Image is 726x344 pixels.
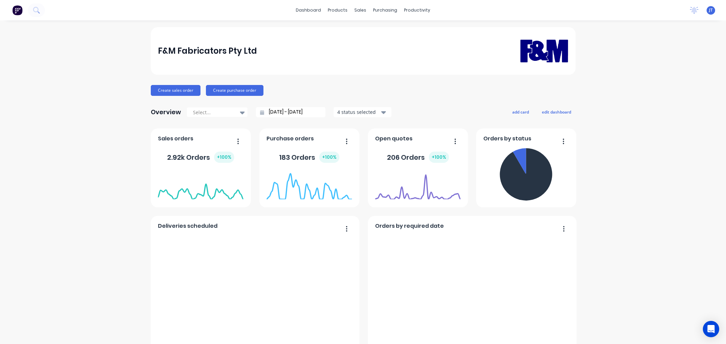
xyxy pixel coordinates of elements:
[387,152,449,163] div: 206 Orders
[351,5,370,15] div: sales
[508,107,533,116] button: add card
[214,152,234,163] div: + 100 %
[151,105,181,119] div: Overview
[292,5,324,15] a: dashboard
[401,5,434,15] div: productivity
[709,7,713,13] span: JT
[370,5,401,15] div: purchasing
[334,107,391,117] button: 4 status selected
[319,152,339,163] div: + 100 %
[337,108,380,116] div: 4 status selected
[429,152,449,163] div: + 100 %
[483,135,531,143] span: Orders by status
[520,30,568,72] img: F&M Fabricators Pty Ltd
[324,5,351,15] div: products
[375,135,413,143] span: Open quotes
[158,135,193,143] span: Sales orders
[537,107,576,116] button: edit dashboard
[151,85,200,96] button: Create sales order
[158,44,257,58] div: F&M Fabricators Pty Ltd
[206,85,263,96] button: Create purchase order
[158,222,217,230] span: Deliveries scheduled
[703,321,719,337] div: Open Intercom Messenger
[12,5,22,15] img: Factory
[267,135,314,143] span: Purchase orders
[167,152,234,163] div: 2.92k Orders
[279,152,339,163] div: 183 Orders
